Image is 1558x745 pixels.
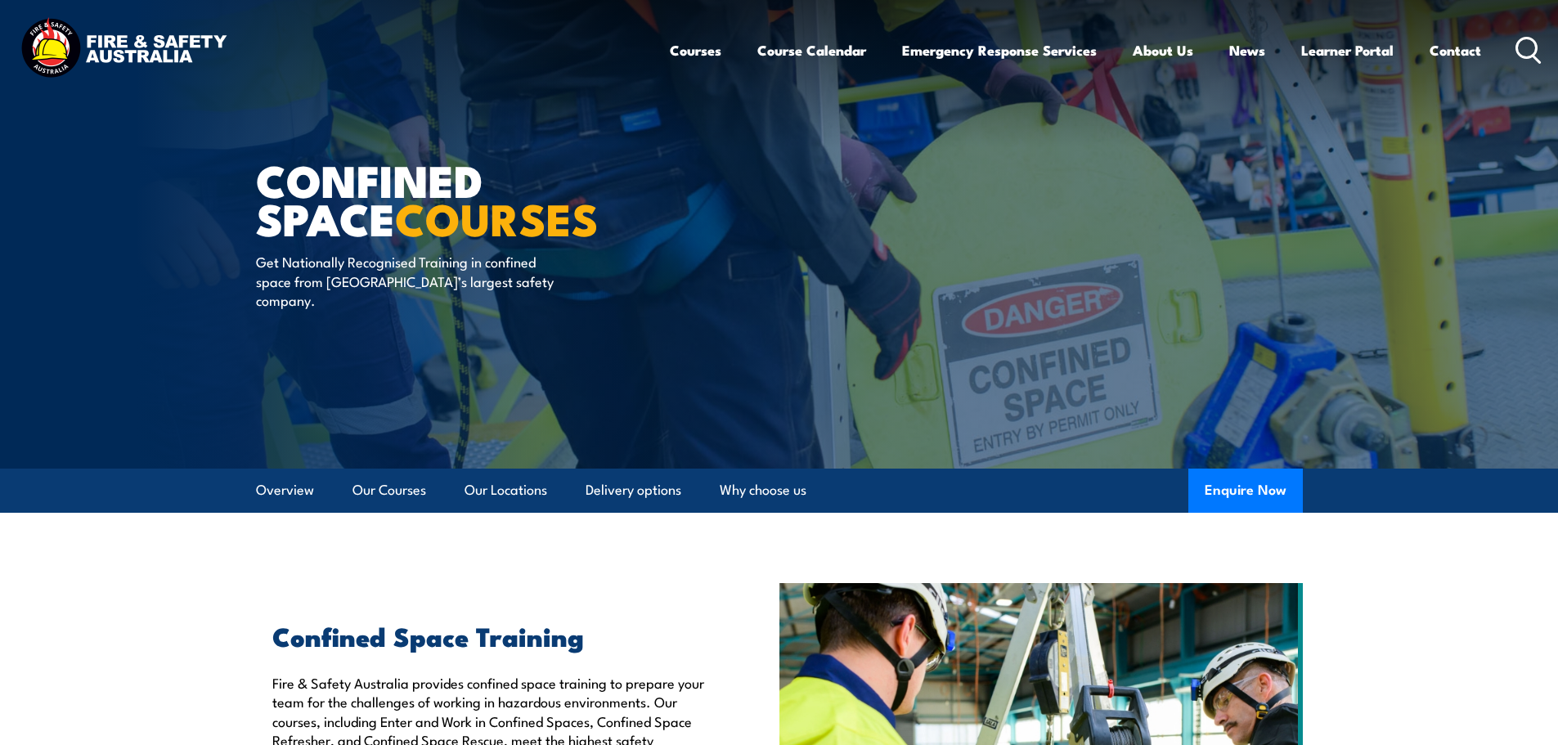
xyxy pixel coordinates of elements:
[256,469,314,512] a: Overview
[1188,469,1303,513] button: Enquire Now
[902,29,1097,72] a: Emergency Response Services
[1133,29,1193,72] a: About Us
[586,469,681,512] a: Delivery options
[1301,29,1394,72] a: Learner Portal
[1229,29,1265,72] a: News
[352,469,426,512] a: Our Courses
[720,469,806,512] a: Why choose us
[757,29,866,72] a: Course Calendar
[395,183,599,251] strong: COURSES
[670,29,721,72] a: Courses
[256,160,660,236] h1: Confined Space
[272,624,704,647] h2: Confined Space Training
[465,469,547,512] a: Our Locations
[256,252,555,309] p: Get Nationally Recognised Training in confined space from [GEOGRAPHIC_DATA]’s largest safety comp...
[1430,29,1481,72] a: Contact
